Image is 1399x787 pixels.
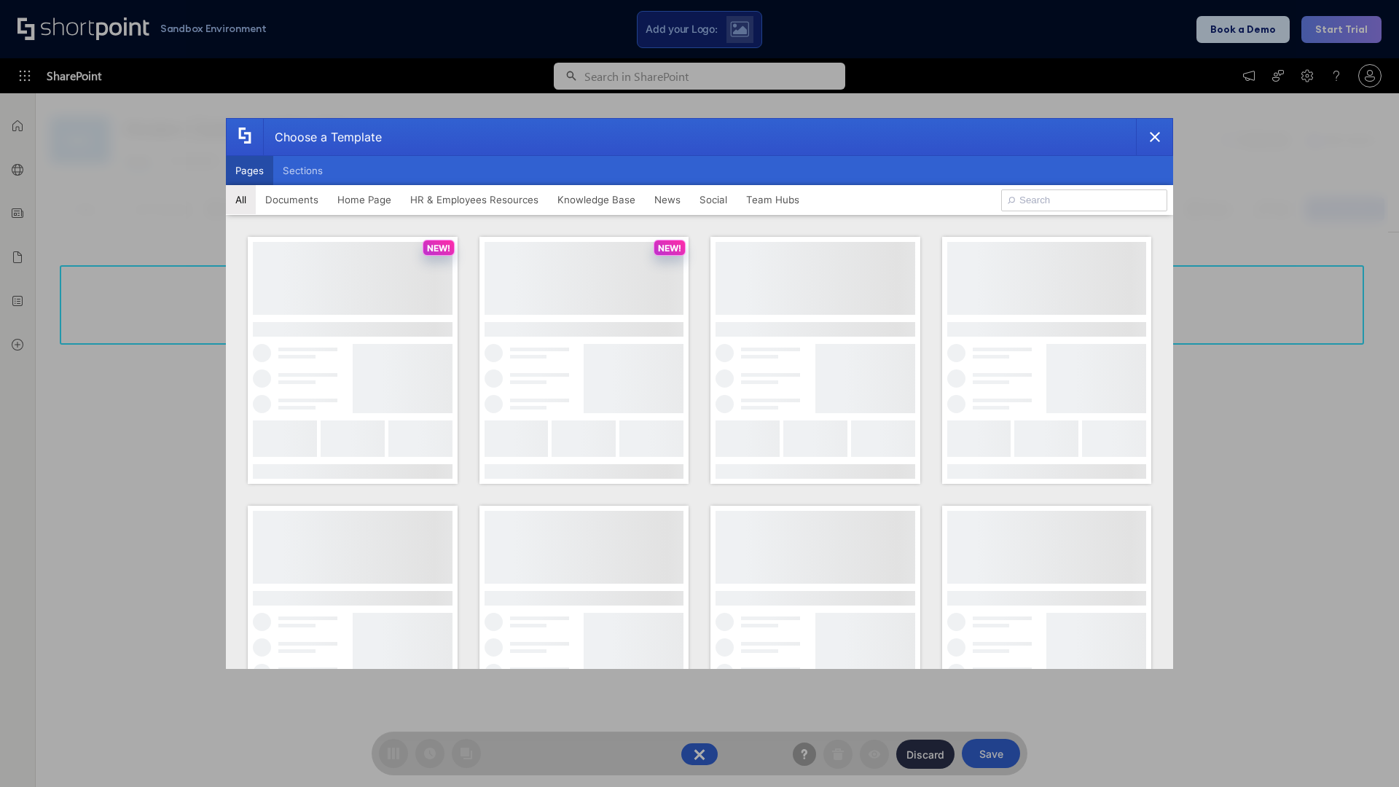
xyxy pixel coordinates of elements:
p: NEW! [427,243,450,254]
div: Choose a Template [263,119,382,155]
button: Sections [273,156,332,185]
button: HR & Employees Resources [401,185,548,214]
button: Team Hubs [737,185,809,214]
p: NEW! [658,243,681,254]
button: Social [690,185,737,214]
button: All [226,185,256,214]
button: Pages [226,156,273,185]
input: Search [1001,189,1167,211]
iframe: Chat Widget [1326,717,1399,787]
button: News [645,185,690,214]
div: template selector [226,118,1173,669]
button: Home Page [328,185,401,214]
button: Knowledge Base [548,185,645,214]
button: Documents [256,185,328,214]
